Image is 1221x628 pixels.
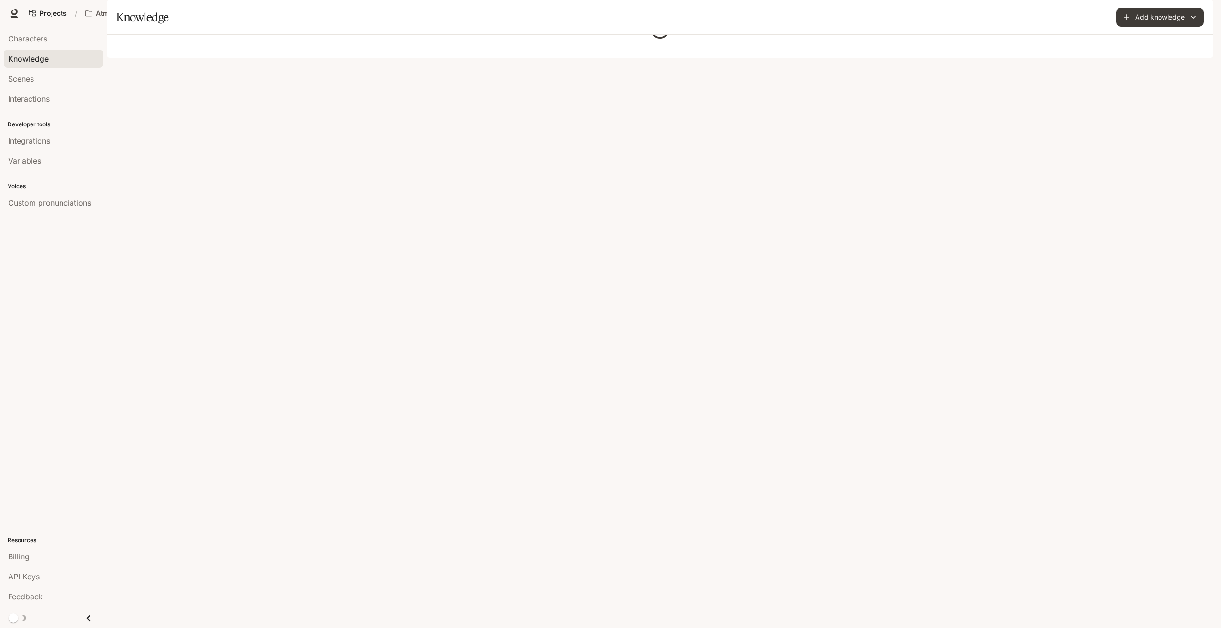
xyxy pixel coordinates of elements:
button: Add knowledge [1116,8,1204,27]
a: Go to projects [25,4,71,23]
button: All workspaces [81,4,164,23]
h1: Knowledge [116,8,169,27]
p: Atma Core The Neural Network [96,10,149,18]
span: Projects [40,10,67,18]
div: / [71,9,81,19]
